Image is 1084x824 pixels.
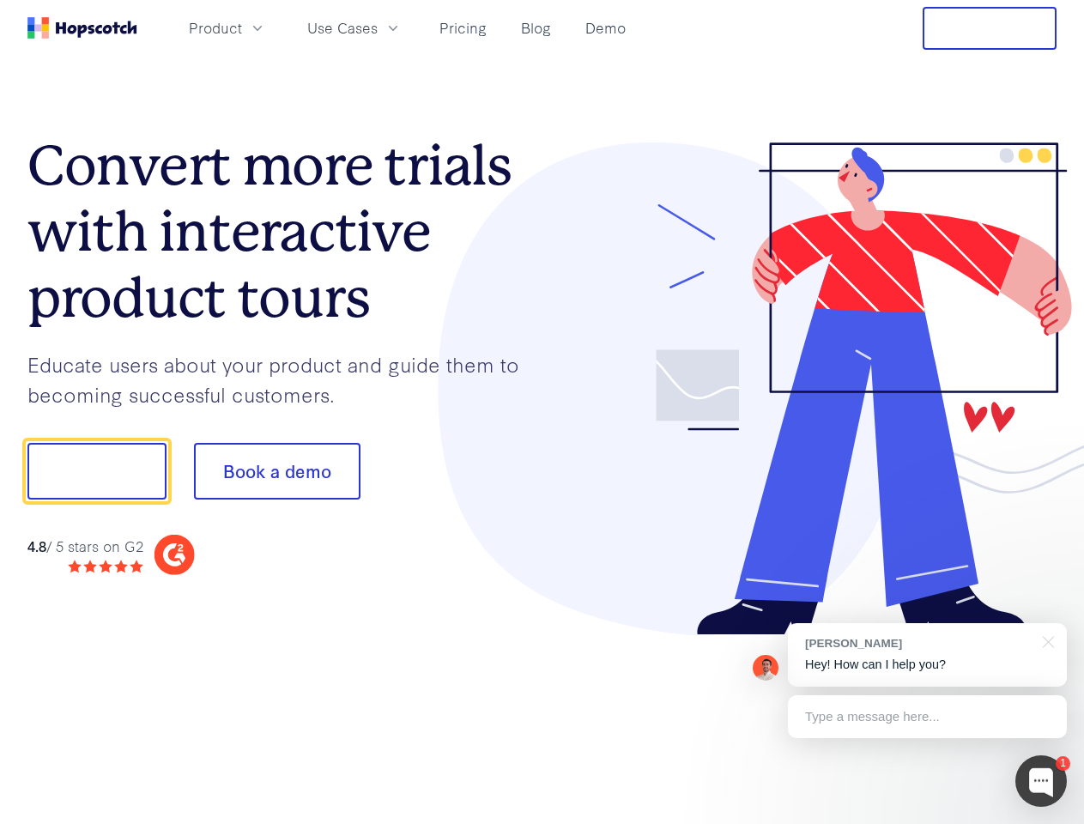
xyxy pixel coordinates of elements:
p: Hey! How can I help you? [805,656,1050,674]
span: Product [189,17,242,39]
div: 1 [1056,756,1070,771]
button: Show me! [27,443,167,500]
p: Educate users about your product and guide them to becoming successful customers. [27,349,542,409]
button: Use Cases [297,14,412,42]
button: Book a demo [194,443,360,500]
a: Demo [578,14,633,42]
div: / 5 stars on G2 [27,536,143,557]
div: [PERSON_NAME] [805,635,1033,651]
a: Blog [514,14,558,42]
img: Mark Spera [753,655,778,681]
span: Use Cases [307,17,378,39]
button: Product [179,14,276,42]
button: Free Trial [923,7,1057,50]
h1: Convert more trials with interactive product tours [27,133,542,330]
a: Home [27,17,137,39]
a: Pricing [433,14,494,42]
div: Type a message here... [788,695,1067,738]
strong: 4.8 [27,536,46,555]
